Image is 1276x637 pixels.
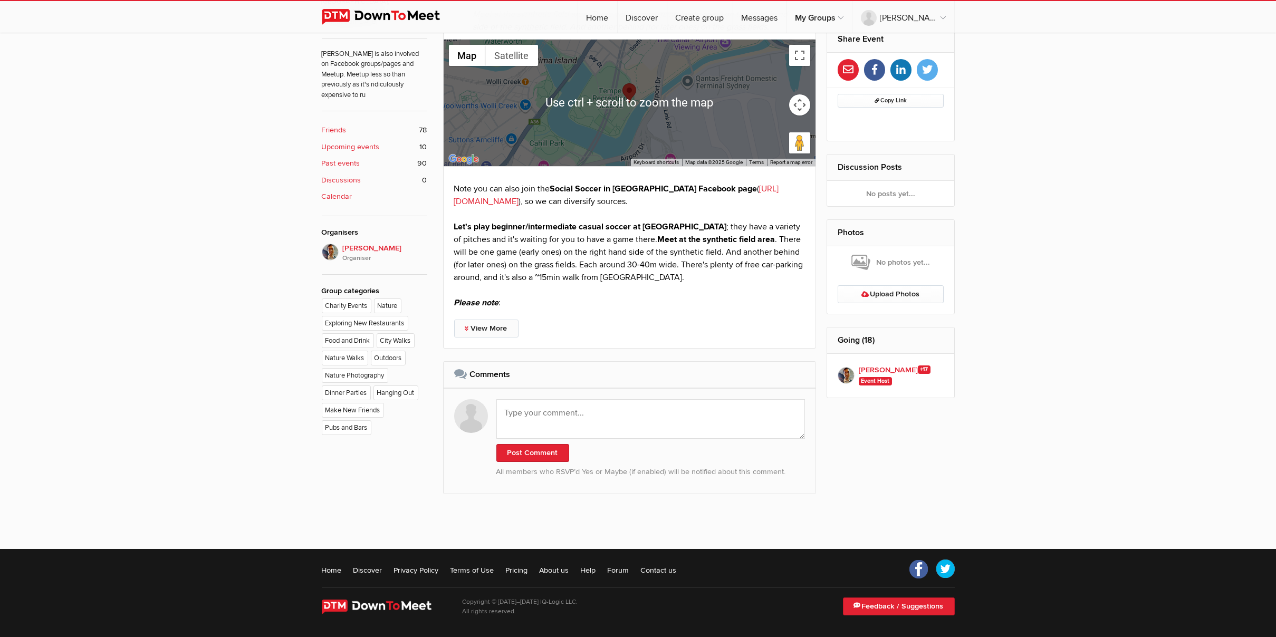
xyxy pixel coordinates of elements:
[749,159,764,165] a: Terms (opens in new tab)
[496,444,569,462] button: Post Comment
[454,221,727,232] strong: Let's play beginner/intermediate casual soccer at [GEOGRAPHIC_DATA]
[423,175,427,186] span: 0
[936,559,955,578] a: Twitter
[322,191,352,202] b: Calendar
[852,1,954,33] a: [PERSON_NAME]
[419,124,427,136] span: 78
[343,243,427,264] span: [PERSON_NAME]
[322,244,427,264] a: [PERSON_NAME]Organiser
[322,141,380,153] b: Upcoming events
[838,285,944,303] a: Upload Photos
[454,362,805,387] h2: Comments
[343,254,427,263] i: Organiser
[322,38,427,100] span: [PERSON_NAME] is also involved on Facebook groups/pages and Meetup. Meetup less so than previousl...
[322,600,447,614] img: DownToMeet
[418,158,427,169] span: 90
[322,124,427,136] a: Friends 78
[454,320,519,337] a: View More
[322,141,427,153] a: Upcoming events 10
[859,377,892,385] span: Event Host
[909,559,928,578] a: Facebook
[838,364,944,387] a: [PERSON_NAME]+17 Event Host
[608,565,629,575] a: Forum
[789,132,810,153] button: Drag Pegman onto the map to open Street View
[516,610,523,614] span: 21st
[838,327,944,353] h2: Going (18)
[420,141,427,153] span: 10
[789,45,810,66] button: Toggle fullscreen view
[322,9,456,25] img: DownToMeet
[462,597,578,616] p: Copyright © [DATE]–[DATE] IQ-Logic LLC. All rights reserved.
[789,94,810,115] button: Map camera controls
[506,565,528,575] a: Pricing
[827,181,954,206] div: No posts yet...
[770,159,812,165] a: Report a map error
[446,152,481,166] a: Open this area in Google Maps (opens a new window)
[322,175,361,186] b: Discussions
[540,565,569,575] a: About us
[838,26,944,52] h2: Share Event
[322,244,339,260] img: Arthur
[658,234,775,245] strong: Meet at the synthetic field area
[322,124,347,136] b: Friends
[353,565,382,575] a: Discover
[394,565,439,575] a: Privacy Policy
[843,597,955,615] a: Feedback / Suggestions
[486,45,538,66] button: Show satellite imagery
[446,152,481,166] img: Google
[838,94,944,108] button: Copy Link
[578,1,617,33] a: Home
[550,184,757,194] strong: Social Soccer in [GEOGRAPHIC_DATA] Facebook page
[851,254,930,272] span: No photos yet...
[918,365,930,374] span: +17
[838,367,855,384] img: Arthur
[322,565,342,575] a: Home
[322,227,427,238] div: Organisers
[641,565,677,575] a: Contact us
[618,1,667,33] a: Discover
[667,1,733,33] a: Create group
[634,159,679,166] button: Keyboard shortcuts
[322,285,427,297] div: Group categories
[449,45,486,66] button: Show street map
[787,1,852,33] a: My Groups
[685,159,743,165] span: Map data ©2025 Google
[322,191,427,202] a: Calendar
[581,565,596,575] a: Help
[322,175,427,186] a: Discussions 0
[322,158,360,169] b: Past events
[875,97,907,104] span: Copy Link
[733,1,786,33] a: Messages
[838,227,864,238] a: Photos
[322,158,427,169] a: Past events 90
[454,297,499,308] em: Please note
[496,466,805,478] p: All members who RSVP’d Yes or Maybe (if enabled) will be notified about this comment.
[859,364,930,376] b: [PERSON_NAME]
[450,565,494,575] a: Terms of Use
[454,182,805,309] p: Note you can also join the ( ), so we can diversify sources. ; they have a variety of pitches and...
[838,162,902,172] a: Discussion Posts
